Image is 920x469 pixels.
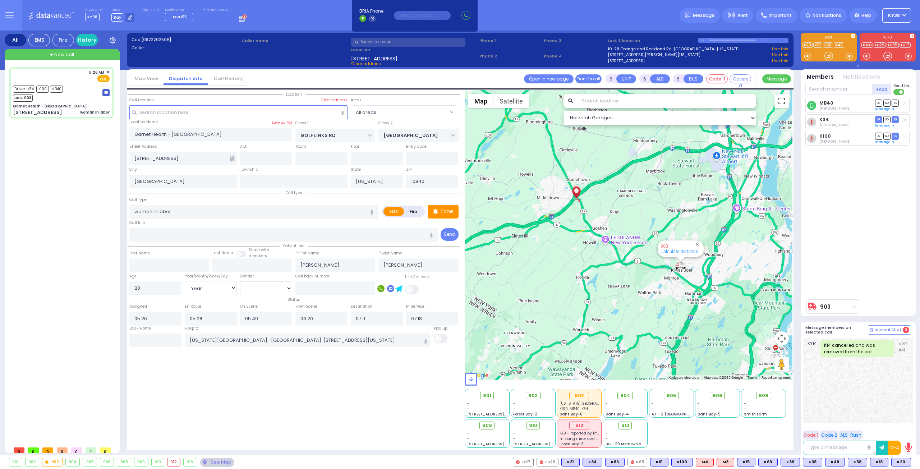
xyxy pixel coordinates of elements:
span: members [249,253,267,258]
img: Logo [28,11,76,20]
span: Sanz Bay-6 [560,411,583,417]
a: Call History [208,75,248,82]
label: On Scene [240,304,258,309]
span: Location [282,92,305,97]
label: Cross 2 [378,120,393,126]
div: K100 [671,458,693,466]
button: Members [807,73,834,81]
label: Destination [351,304,372,309]
span: Forest Bay-2 [513,411,537,417]
a: 903 [661,243,668,249]
span: ✕ [106,69,110,75]
a: Send again [875,140,894,144]
label: Gender [240,273,254,279]
span: - [606,436,608,441]
div: ALS [696,458,714,466]
span: [STREET_ADDRESS][PERSON_NAME] [467,441,535,447]
span: 905 [667,392,676,399]
label: Last Name [212,250,233,256]
button: Message [762,74,791,83]
span: Joel Heilbrun [819,122,851,128]
div: K86 [605,458,625,466]
span: All areas [351,106,448,119]
span: DR [875,133,882,139]
label: Call Location [129,97,154,103]
div: 903 [569,392,589,400]
img: message.svg [685,13,690,18]
span: Forest Bay-3 [560,441,584,447]
a: Calculate distance [661,249,698,254]
div: 903 [675,261,686,270]
span: 0 [903,327,909,333]
input: Search member [805,84,873,95]
a: [STREET_ADDRESS] [608,58,645,64]
span: - [467,401,469,406]
label: State [351,167,361,173]
span: 909 [482,422,492,429]
div: 902 [26,458,39,466]
div: M3 [717,458,734,466]
span: 5:34 AM [898,340,910,357]
span: - [606,406,608,411]
span: EMS [97,75,110,82]
div: Fire [52,34,74,46]
span: - [513,431,515,436]
img: Google [466,371,490,380]
button: Drag Pegman onto the map to open Street View [774,357,789,372]
button: Show satellite imagery [493,94,529,108]
span: - [652,406,654,411]
label: Fire units on call [204,8,231,12]
label: Caller: [132,45,239,51]
div: EMS [28,34,50,46]
div: BLS [650,458,668,466]
div: K58 [848,458,867,466]
span: DR [875,100,882,106]
label: Apt [240,144,247,150]
button: Code 2 [820,431,838,440]
button: BUS [684,74,703,83]
div: 903 [42,458,62,466]
div: 901 [9,458,22,466]
span: 0 [42,447,53,453]
span: - [652,401,654,406]
label: In Service [406,304,424,309]
span: 908 [759,392,768,399]
span: Send text [893,83,911,88]
a: Open this area in Google Maps (opens a new window) [466,371,490,380]
input: Search hospital [185,334,431,347]
span: MB40 [50,86,63,93]
div: 909 [134,458,148,466]
div: K14 cancelled and was removed from the call [820,340,894,357]
div: Year/Month/Week/Day [185,273,237,279]
span: Patient info [280,243,308,249]
a: FD35 [887,42,899,48]
div: K39 [781,458,800,466]
label: Location [351,47,477,53]
div: K34 [583,458,602,466]
button: KY38 [882,8,911,23]
span: New York Presbyterian Hospital- Columbia Campus 622, West 168th Street New York City [560,401,716,406]
span: Phone 2 [479,53,541,59]
label: Pick up [434,326,447,331]
label: Clear address [321,97,348,103]
div: K15 [737,458,755,466]
label: P First Name [295,250,319,256]
span: 904 [620,392,630,399]
span: BG - 29 Merriewold S. [606,441,646,447]
div: woman in labor [80,110,110,115]
label: Last 3 location [608,38,698,44]
div: 912 [167,458,180,466]
a: K58 [823,42,833,48]
a: [STREET_ADDRESS][PERSON_NAME][US_STATE] [608,52,700,58]
label: EMS [383,207,404,216]
input: (000)000-00000 [394,11,451,20]
span: - [467,431,469,436]
span: Other building occupants [230,156,235,161]
span: K100, MB40, K34 [560,406,588,411]
div: BLS [561,458,580,466]
label: Medic on call [165,8,195,12]
span: Phone 1 [479,38,541,44]
div: 904 [66,458,80,466]
span: Israel Knobloch [819,106,851,111]
label: Entry Code [406,144,427,150]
